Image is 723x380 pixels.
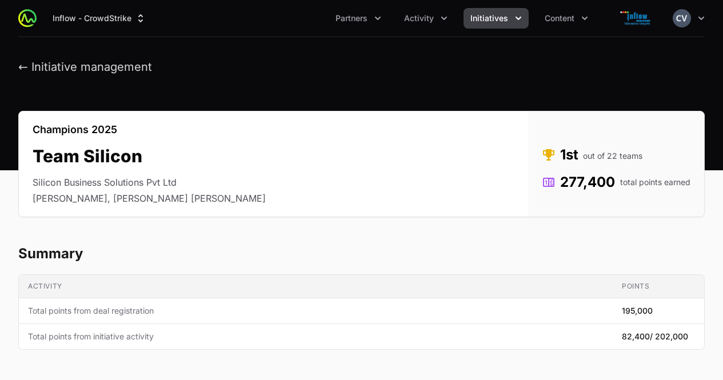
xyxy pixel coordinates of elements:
[46,8,153,29] div: Supplier switch menu
[19,275,613,298] th: Activity
[37,8,595,29] div: Main navigation
[464,8,529,29] button: Initiatives
[329,8,388,29] div: Partners menu
[470,13,508,24] span: Initiatives
[542,173,690,191] dd: 277,400
[545,13,574,24] span: Content
[673,9,691,27] img: Chandrashekhar V
[33,146,266,166] h2: Team Silicon
[329,8,388,29] button: Partners
[28,331,604,342] span: Total points from initiative activity
[33,175,266,189] li: Silicon Business Solutions Pvt Ltd
[397,8,454,29] button: Activity
[620,177,690,188] span: total points earned
[542,146,690,164] dd: 1st
[397,8,454,29] div: Activity menu
[18,9,37,27] img: ActivitySource
[46,8,153,29] button: Inflow - CrowdStrike
[18,60,152,74] button: ← Initiative management
[18,111,705,217] section: Team Silicon's details
[33,191,266,205] li: [PERSON_NAME], [PERSON_NAME] [PERSON_NAME]
[464,8,529,29] div: Initiatives menu
[33,123,266,137] p: Champions 2025
[583,150,642,162] span: out of 22 teams
[650,331,688,341] span: / 202,000
[613,275,704,298] th: Points
[18,245,705,350] section: Team Silicon's progress summary
[538,8,595,29] div: Content menu
[538,8,595,29] button: Content
[335,13,368,24] span: Partners
[18,245,705,263] h2: Summary
[622,331,688,342] span: 82,400
[404,13,434,24] span: Activity
[28,305,604,317] span: Total points from deal registration
[622,305,653,317] span: 195,000
[609,7,664,30] img: Inflow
